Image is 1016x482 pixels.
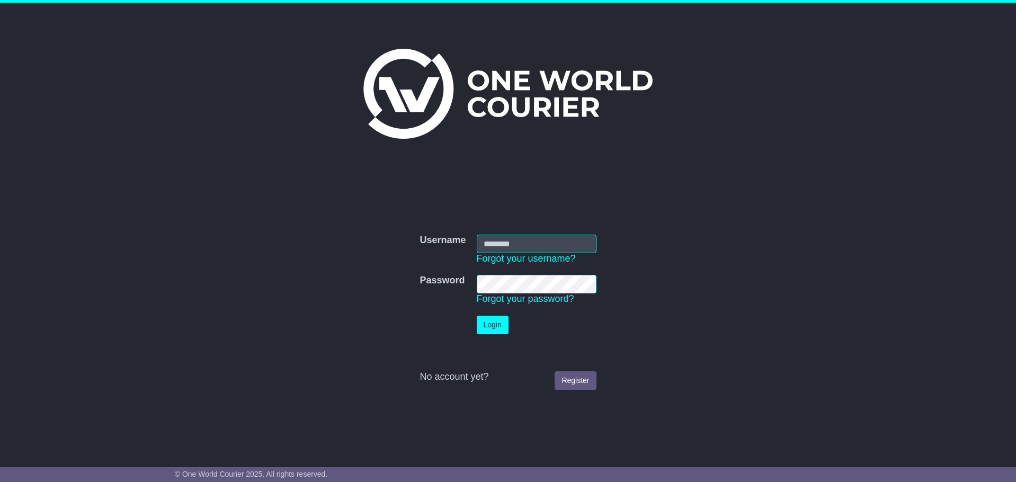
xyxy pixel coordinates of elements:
img: One World [363,49,653,139]
label: Username [420,235,466,246]
a: Forgot your password? [477,293,574,304]
a: Forgot your username? [477,253,576,264]
div: No account yet? [420,371,596,383]
label: Password [420,275,465,287]
span: © One World Courier 2025. All rights reserved. [175,470,328,478]
a: Register [555,371,596,390]
button: Login [477,316,509,334]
